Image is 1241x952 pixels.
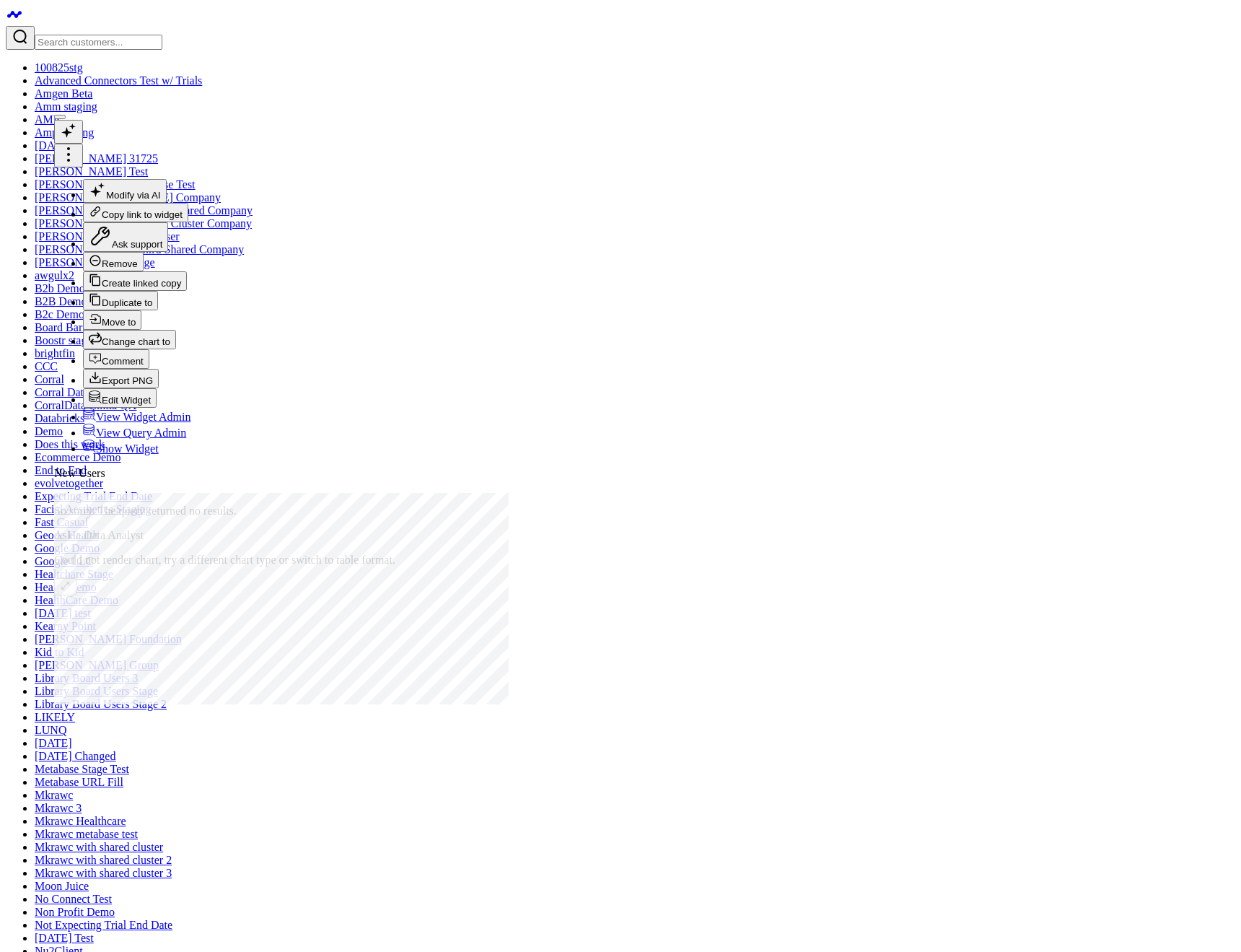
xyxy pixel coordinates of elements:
[83,203,188,222] button: Copy link to widget
[35,841,163,853] a: Mkrawc with shared cluster
[35,451,121,463] a: Ecommerce Demo
[35,503,152,515] a: Facial Aesthetics Staging
[35,178,196,191] a: [PERSON_NAME] Metabase Test
[35,633,182,645] a: [PERSON_NAME] Foundation
[35,35,162,50] input: Search customers input
[35,165,148,178] a: [PERSON_NAME] Test
[35,425,63,437] a: Demo
[83,388,157,408] button: Edit Widget
[35,373,64,385] a: Corral
[35,568,113,580] a: Healtchare Stage
[35,256,155,268] a: [PERSON_NAME] Stage
[35,555,93,567] a: Google LLC
[35,360,58,372] a: CCC
[35,789,73,801] a: Mkrawc
[35,737,72,749] a: [DATE]
[35,399,136,411] a: CorralData Cintia QA
[83,330,176,349] button: Change chart to
[83,252,144,271] button: Remove
[35,932,94,944] a: [DATE] Test
[83,369,159,388] button: Export PNG
[35,906,115,918] a: Non Profit Demo
[35,750,115,762] a: [DATE] Changed
[35,217,252,230] a: [PERSON_NAME]'s Shared Cluster Company
[35,724,66,736] a: LUNQ
[35,74,202,87] a: Advanced Connectors Test w/ Trials
[35,438,105,450] a: Does this work
[35,620,96,632] a: Kearny Point
[35,334,102,346] a: Boostr staging
[83,411,190,423] a: View Widget Admin
[35,61,83,74] a: 100825stg
[35,477,103,489] a: evolvetogether
[35,321,88,333] a: Board Barn
[35,919,172,931] a: Not Expecting Trial End Date
[35,867,172,879] a: Mkrawc with shared cluster 3
[35,191,221,204] a: [PERSON_NAME]'s [DATE] Company
[35,581,97,593] a: Health Demo
[35,204,253,217] a: [PERSON_NAME]'s Second Shared Company
[35,828,138,840] a: Mkrawc metabase test
[35,646,84,658] a: Kid to Kid
[35,412,84,424] a: Databricks
[35,893,112,905] a: No Connect Test
[35,542,100,554] a: Google Demo
[35,763,129,775] a: Metabase Stage Test
[35,282,85,294] a: B2b Demo
[83,349,149,369] button: Comment
[35,490,152,502] a: Expecting Trial End Date
[35,308,84,320] a: B2c Demo
[83,427,186,439] a: View Query Admin
[35,386,89,398] a: Corral Data
[35,152,158,165] a: [PERSON_NAME] 31725
[35,100,97,113] a: Amm staging
[83,222,168,252] button: Ask support
[35,516,88,528] a: Fast Casual
[35,802,82,814] a: Mkrawc 3
[35,230,180,243] a: [PERSON_NAME]'s Test User
[35,607,91,619] a: [DATE] test
[35,126,94,139] a: Amp staging
[35,711,75,723] a: LIKELY
[35,594,118,606] a: HealthCare Demo
[35,672,139,684] a: Library Board Users 3
[35,698,167,710] a: Library Board Users Stage 2
[83,442,159,455] a: Show Widget
[83,271,187,291] button: Create linked copy
[35,295,107,307] a: B2B Demo 824
[35,269,74,281] a: awgulx2
[35,243,244,256] a: [PERSON_NAME]'s Third Shared Company
[35,815,126,827] a: Mkrawc Healthcare
[35,776,123,788] a: Metabase URL Fill
[35,464,87,476] a: End to End
[35,87,92,100] a: Amgen Beta
[35,854,172,866] a: Mkrawc with shared cluster 2
[35,529,98,541] a: Geode Health
[35,685,158,697] a: Library Board Users Stage
[54,467,395,480] div: New Users
[6,26,35,50] button: Search customers button
[35,139,72,152] a: [DATE]
[83,179,167,203] button: Modify via AI
[35,880,89,892] a: Moon Juice
[83,291,158,310] button: Duplicate to
[35,659,159,671] a: [PERSON_NAME] Group
[83,310,141,330] button: Move to
[35,347,75,359] a: brightfin
[35,113,60,126] a: AMP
